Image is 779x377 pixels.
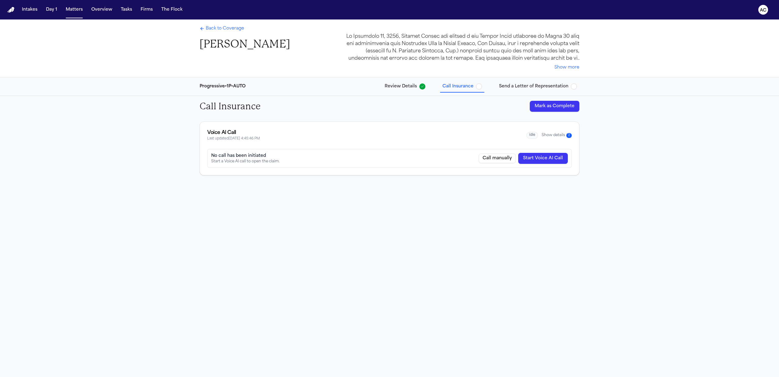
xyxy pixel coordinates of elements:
[518,153,568,164] button: Start Voice AI Call
[19,4,40,15] button: Intakes
[89,4,115,15] button: Overview
[566,133,572,138] span: There are 2 runs
[206,26,244,32] span: Back to Coverage
[63,4,85,15] button: Matters
[200,26,244,32] a: Back to Coverage
[346,33,579,62] div: Lo Ipsumdolo 11, 3256, Sitamet Consec adi elitsed d eiu Tempor Incid utlaboree do Magna 30 aliq e...
[7,7,15,13] a: Home
[207,129,260,136] div: Voice AI Call
[497,81,579,92] button: Send a Letter of Representation
[200,101,260,112] h2: Call Insurance
[118,4,134,15] button: Tasks
[479,153,516,163] button: Call carrier manually
[542,133,572,138] button: Show details
[385,83,417,90] span: Review Details
[440,81,484,92] button: Call Insurance
[554,65,579,71] button: Show more
[526,132,538,139] span: idle
[211,153,280,159] div: No call has been initiated
[7,7,15,13] img: Finch Logo
[207,136,260,142] span: Last updated [DATE] 4:45:46 PM
[200,83,246,90] div: Progressive • 1P • AUTO
[200,37,290,51] h1: [PERSON_NAME]
[382,81,428,92] button: Review Details
[499,83,568,90] span: Send a Letter of Representation
[159,4,185,15] button: The Flock
[530,101,579,112] button: Mark as Complete
[211,159,280,164] div: Start a Voice AI call to open the claim.
[442,83,473,90] span: Call Insurance
[44,4,60,15] button: Day 1
[138,4,155,15] button: Firms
